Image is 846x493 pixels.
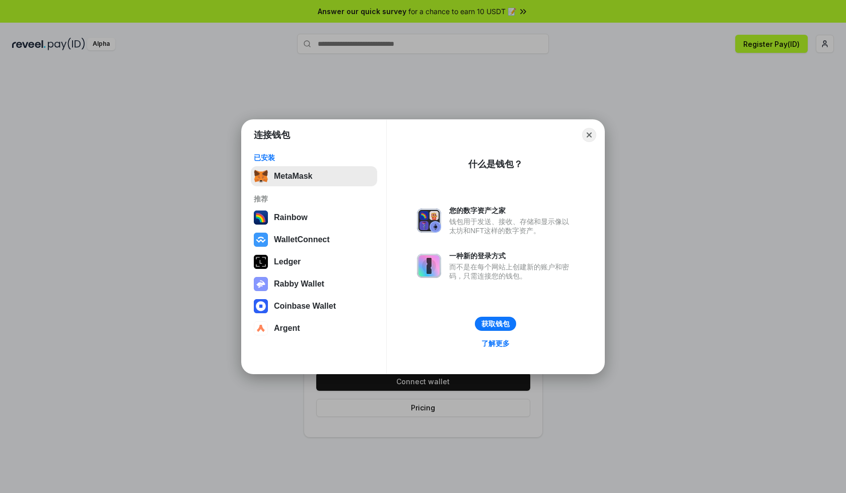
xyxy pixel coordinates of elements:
[254,210,268,225] img: svg+xml,%3Csvg%20width%3D%22120%22%20height%3D%22120%22%20viewBox%3D%220%200%20120%20120%22%20fil...
[417,254,441,278] img: svg+xml,%3Csvg%20xmlns%3D%22http%3A%2F%2Fwww.w3.org%2F2000%2Fsvg%22%20fill%3D%22none%22%20viewBox...
[251,296,377,316] button: Coinbase Wallet
[481,319,510,328] div: 获取钱包
[254,321,268,335] img: svg+xml,%3Csvg%20width%3D%2228%22%20height%3D%2228%22%20viewBox%3D%220%200%2028%2028%22%20fill%3D...
[475,337,516,350] a: 了解更多
[274,324,300,333] div: Argent
[475,317,516,331] button: 获取钱包
[251,207,377,228] button: Rainbow
[251,166,377,186] button: MetaMask
[449,217,574,235] div: 钱包用于发送、接收、存储和显示像以太坊和NFT这样的数字资产。
[449,206,574,215] div: 您的数字资产之家
[254,129,290,141] h1: 连接钱包
[274,235,330,244] div: WalletConnect
[251,318,377,338] button: Argent
[468,158,523,170] div: 什么是钱包？
[417,208,441,233] img: svg+xml,%3Csvg%20xmlns%3D%22http%3A%2F%2Fwww.w3.org%2F2000%2Fsvg%22%20fill%3D%22none%22%20viewBox...
[251,230,377,250] button: WalletConnect
[481,339,510,348] div: 了解更多
[274,302,336,311] div: Coinbase Wallet
[274,257,301,266] div: Ledger
[254,299,268,313] img: svg+xml,%3Csvg%20width%3D%2228%22%20height%3D%2228%22%20viewBox%3D%220%200%2028%2028%22%20fill%3D...
[582,128,596,142] button: Close
[251,252,377,272] button: Ledger
[254,153,374,162] div: 已安装
[449,262,574,280] div: 而不是在每个网站上创建新的账户和密码，只需连接您的钱包。
[274,213,308,222] div: Rainbow
[449,251,574,260] div: 一种新的登录方式
[254,255,268,269] img: svg+xml,%3Csvg%20xmlns%3D%22http%3A%2F%2Fwww.w3.org%2F2000%2Fsvg%22%20width%3D%2228%22%20height%3...
[274,172,312,181] div: MetaMask
[254,194,374,203] div: 推荐
[251,274,377,294] button: Rabby Wallet
[254,169,268,183] img: svg+xml,%3Csvg%20fill%3D%22none%22%20height%3D%2233%22%20viewBox%3D%220%200%2035%2033%22%20width%...
[254,277,268,291] img: svg+xml,%3Csvg%20xmlns%3D%22http%3A%2F%2Fwww.w3.org%2F2000%2Fsvg%22%20fill%3D%22none%22%20viewBox...
[254,233,268,247] img: svg+xml,%3Csvg%20width%3D%2228%22%20height%3D%2228%22%20viewBox%3D%220%200%2028%2028%22%20fill%3D...
[274,279,324,289] div: Rabby Wallet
